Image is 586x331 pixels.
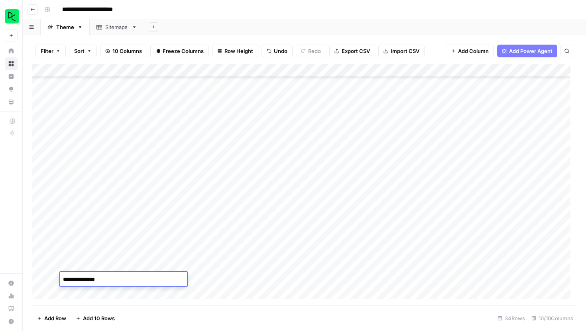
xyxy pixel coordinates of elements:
[5,302,18,315] a: Learning Hub
[41,47,53,55] span: Filter
[5,315,18,328] button: Help + Support
[308,47,321,55] span: Redo
[69,45,97,57] button: Sort
[5,83,18,96] a: Opportunities
[100,45,147,57] button: 10 Columns
[41,19,90,35] a: Theme
[212,45,258,57] button: Row Height
[528,312,576,325] div: 10/10 Columns
[391,47,419,55] span: Import CSV
[509,47,553,55] span: Add Power Agent
[342,47,370,55] span: Export CSV
[163,47,204,55] span: Freeze Columns
[262,45,293,57] button: Undo
[296,45,326,57] button: Redo
[71,312,120,325] button: Add 10 Rows
[32,312,71,325] button: Add Row
[44,314,66,322] span: Add Row
[105,23,128,31] div: Sitemaps
[5,290,18,302] a: Usage
[5,57,18,70] a: Browse
[494,312,528,325] div: 34 Rows
[5,6,18,26] button: Workspace: DataCamp
[497,45,557,57] button: Add Power Agent
[90,19,144,35] a: Sitemaps
[446,45,494,57] button: Add Column
[5,70,18,83] a: Insights
[5,277,18,290] a: Settings
[83,314,115,322] span: Add 10 Rows
[458,47,489,55] span: Add Column
[224,47,253,55] span: Row Height
[56,23,74,31] div: Theme
[5,45,18,57] a: Home
[150,45,209,57] button: Freeze Columns
[274,47,287,55] span: Undo
[74,47,85,55] span: Sort
[5,96,18,108] a: Your Data
[112,47,142,55] span: 10 Columns
[35,45,66,57] button: Filter
[329,45,375,57] button: Export CSV
[378,45,425,57] button: Import CSV
[5,9,19,24] img: DataCamp Logo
